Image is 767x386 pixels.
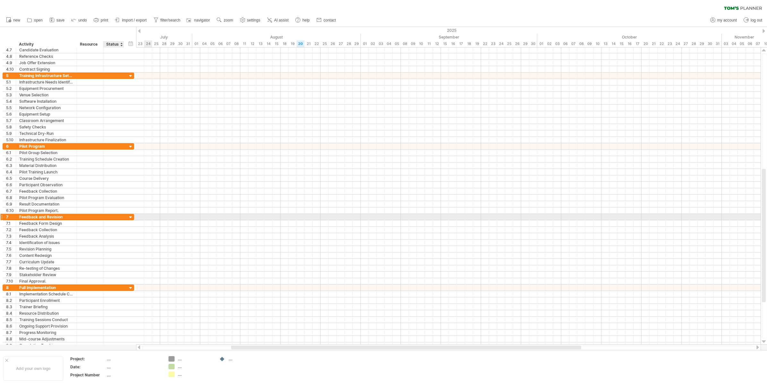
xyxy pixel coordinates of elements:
div: 7.5 [6,246,16,252]
div: Tuesday, 30 September 2025 [529,40,537,47]
div: 5.3 [6,92,16,98]
div: Project: [70,356,106,362]
div: Monday, 1 September 2025 [361,40,369,47]
div: Pilot Program Report. [19,207,73,214]
div: Tuesday, 12 August 2025 [248,40,256,47]
div: Wednesday, 22 October 2025 [658,40,666,47]
div: Monday, 29 September 2025 [521,40,529,47]
div: Tuesday, 2 September 2025 [369,40,377,47]
div: 4.8 [6,53,16,59]
div: Monday, 20 October 2025 [642,40,650,47]
div: Friday, 5 September 2025 [393,40,401,47]
div: Friday, 1 August 2025 [192,40,200,47]
span: new [13,18,20,22]
div: Friday, 19 September 2025 [473,40,481,47]
div: 5.4 [6,98,16,104]
div: Thursday, 31 July 2025 [184,40,192,47]
div: Monday, 25 August 2025 [321,40,329,47]
div: 4.9 [6,60,16,66]
div: Course Delivery [19,175,73,181]
div: Thursday, 24 July 2025 [144,40,152,47]
div: Thursday, 7 August 2025 [224,40,232,47]
div: .... [178,356,213,362]
div: Final Approval. [19,278,73,284]
div: Friday, 7 November 2025 [754,40,762,47]
div: Thursday, 21 August 2025 [305,40,313,47]
div: 7.9 [6,272,16,278]
div: Friday, 17 October 2025 [633,40,642,47]
a: zoom [215,16,235,24]
div: Re-testing of Changes [19,265,73,271]
div: Material Distribution [19,162,73,169]
a: contact [315,16,338,24]
span: import / export [122,18,147,22]
div: Pilot Program Evaluation [19,195,73,201]
div: Job Offer Extension [19,60,73,66]
div: Thursday, 14 August 2025 [264,40,272,47]
div: 7.1 [6,220,16,226]
div: Thursday, 16 October 2025 [625,40,633,47]
div: Thursday, 11 September 2025 [425,40,433,47]
div: 8.1 [6,291,16,297]
div: Thursday, 9 October 2025 [585,40,593,47]
div: Participant Observation [19,182,73,188]
div: Friday, 29 August 2025 [353,40,361,47]
div: Result Documentation [19,201,73,207]
div: Monday, 11 August 2025 [240,40,248,47]
div: August 2025 [192,34,361,40]
div: Project Number [70,372,106,378]
div: 7.8 [6,265,16,271]
a: new [4,16,22,24]
div: .... [107,372,161,378]
div: 6.5 [6,175,16,181]
div: 7.3 [6,233,16,239]
div: Tuesday, 14 October 2025 [609,40,617,47]
div: 8.8 [6,336,16,342]
div: Contract Signing [19,66,73,72]
div: Tuesday, 5 August 2025 [208,40,216,47]
div: Tuesday, 16 September 2025 [449,40,457,47]
div: Wednesday, 24 September 2025 [497,40,505,47]
div: Monday, 28 July 2025 [160,40,168,47]
div: .... [107,364,161,370]
div: Monday, 13 October 2025 [601,40,609,47]
div: Curriculum Update [19,259,73,265]
a: undo [70,16,89,24]
div: Implementation Schedule Creation [19,291,73,297]
div: Friday, 15 August 2025 [272,40,280,47]
div: Thursday, 30 October 2025 [706,40,714,47]
a: navigator [185,16,212,24]
div: Training Sessions Conduct [19,317,73,323]
div: Infrastructure Finalization [19,137,73,143]
div: Friday, 3 October 2025 [553,40,561,47]
div: Participant Enrollment [19,297,73,303]
div: 4.7 [6,47,16,53]
div: Software Installation [19,98,73,104]
div: 6.10 [6,207,16,214]
a: filter/search [152,16,182,24]
div: Tuesday, 21 October 2025 [650,40,658,47]
div: Monday, 3 November 2025 [722,40,730,47]
div: Wednesday, 15 October 2025 [617,40,625,47]
div: 4.10 [6,66,16,72]
div: 8.7 [6,329,16,336]
div: .... [178,372,213,377]
div: Stakeholder Review [19,272,73,278]
div: Training Schedule Creation [19,156,73,162]
div: Friday, 31 October 2025 [714,40,722,47]
div: Classroom Arrangement [19,118,73,124]
div: Pilot Training Launch [19,169,73,175]
div: Tuesday, 9 September 2025 [409,40,417,47]
div: Feedback Collection [19,227,73,233]
div: 8.2 [6,297,16,303]
div: Tuesday, 29 July 2025 [168,40,176,47]
div: Pilot Group Selection [19,150,73,156]
div: 6.6 [6,182,16,188]
div: Activity [19,41,73,48]
div: 5.10 [6,137,16,143]
div: Wednesday, 13 August 2025 [256,40,264,47]
div: 5.8 [6,124,16,130]
div: Friday, 24 October 2025 [674,40,682,47]
span: my account [717,18,737,22]
div: Wednesday, 27 August 2025 [337,40,345,47]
